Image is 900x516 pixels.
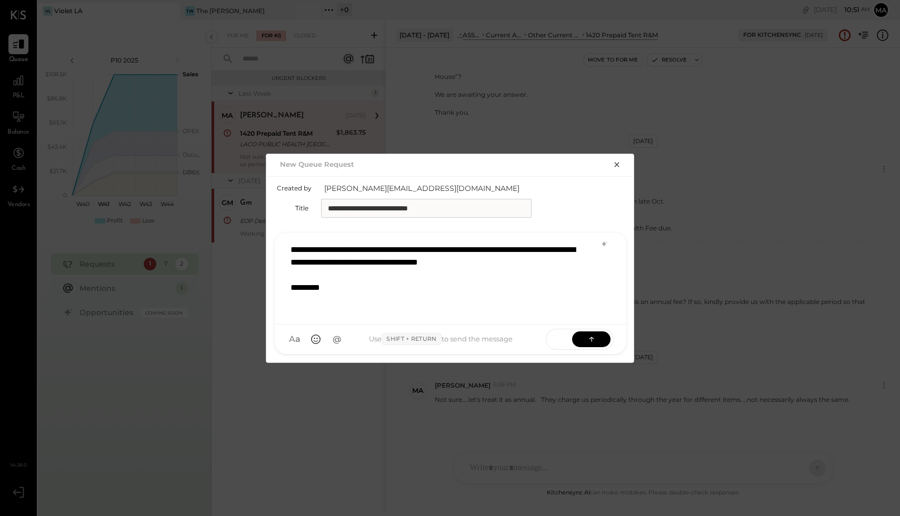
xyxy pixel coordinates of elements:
[285,330,304,349] button: Aa
[277,184,312,192] label: Created by
[280,160,354,168] h2: New Queue Request
[546,326,572,352] span: SEND
[324,183,535,194] span: [PERSON_NAME][EMAIL_ADDRESS][DOMAIN_NAME]
[327,330,346,349] button: @
[295,334,301,345] span: a
[382,333,441,346] span: Shift + Return
[277,204,308,212] label: Title
[346,333,535,346] div: Use to send the message
[333,334,342,345] span: @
